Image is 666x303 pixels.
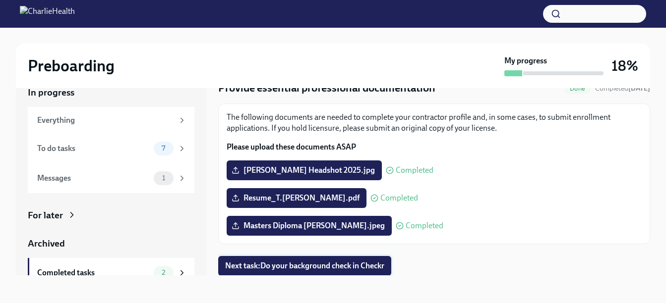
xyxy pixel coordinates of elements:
[227,160,382,180] label: [PERSON_NAME] Headshot 2025.jpg
[234,221,385,231] span: Masters Diploma [PERSON_NAME].jpeg
[28,258,194,288] a: Completed tasks2
[28,209,194,222] a: For later
[28,237,194,250] a: Archived
[225,261,384,271] span: Next task : Do your background check in Checkr
[504,55,547,66] strong: My progress
[28,56,115,76] h2: Preboarding
[234,165,375,175] span: [PERSON_NAME] Headshot 2025.jpg
[227,142,356,151] strong: Please upload these documents ASAP
[156,269,171,276] span: 2
[28,209,63,222] div: For later
[406,222,443,230] span: Completed
[28,134,194,163] a: To do tasks7
[28,163,194,193] a: Messages1
[611,57,638,75] h3: 18%
[37,173,150,184] div: Messages
[595,84,650,93] span: Completed
[227,112,642,134] p: The following documents are needed to complete your contractor profile and, in some cases, to sub...
[234,193,360,203] span: Resume_T.[PERSON_NAME].pdf
[380,194,418,202] span: Completed
[396,166,433,174] span: Completed
[37,143,150,154] div: To do tasks
[156,145,171,152] span: 7
[227,216,392,236] label: Masters Diploma [PERSON_NAME].jpeg
[156,174,171,182] span: 1
[628,84,650,93] strong: [DATE]
[218,81,435,96] h4: Provide essential professional documentation
[218,256,391,276] button: Next task:Do your background check in Checkr
[28,86,194,99] a: In progress
[564,85,591,92] span: Done
[28,107,194,134] a: Everything
[20,6,75,22] img: CharlieHealth
[227,188,366,208] label: Resume_T.[PERSON_NAME].pdf
[595,84,650,93] span: October 2nd, 2025 16:12
[37,267,150,278] div: Completed tasks
[37,115,174,126] div: Everything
